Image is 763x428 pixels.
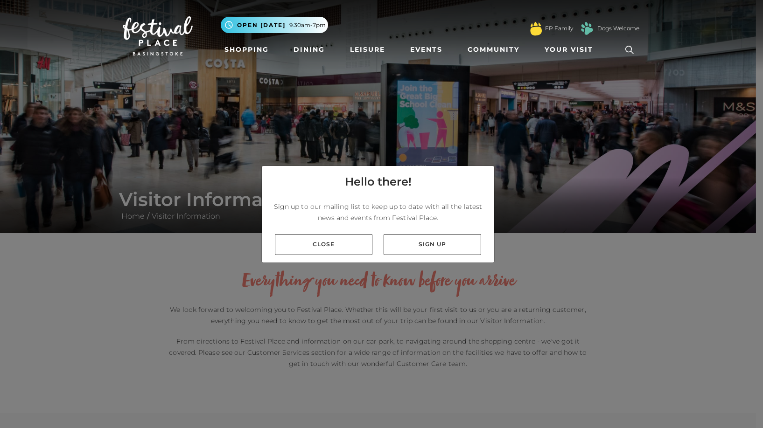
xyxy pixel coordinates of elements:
a: Dining [290,41,329,58]
span: Your Visit [545,45,593,55]
button: Open [DATE] 9.30am-7pm [221,17,328,33]
span: 9.30am-7pm [289,21,326,29]
h4: Hello there! [345,173,412,190]
a: FP Family [545,24,573,33]
a: Sign up [384,234,481,255]
a: Community [464,41,523,58]
a: Close [275,234,372,255]
a: Events [406,41,446,58]
img: Festival Place Logo [123,16,193,55]
a: Leisure [346,41,389,58]
p: Sign up to our mailing list to keep up to date with all the latest news and events from Festival ... [269,201,487,223]
a: Dogs Welcome! [597,24,641,33]
span: Open [DATE] [237,21,286,29]
a: Your Visit [541,41,602,58]
a: Shopping [221,41,273,58]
